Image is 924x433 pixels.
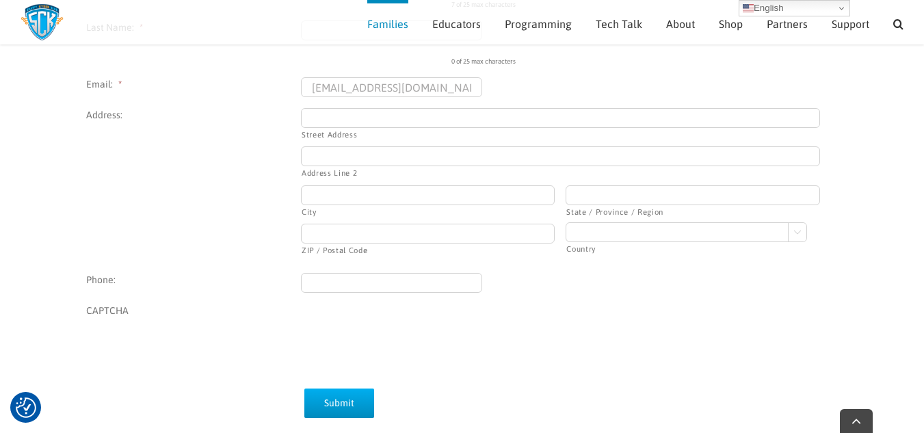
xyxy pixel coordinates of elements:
[505,18,572,29] span: Programming
[21,3,64,41] img: Savvy Cyber Kids Logo
[743,3,754,14] img: en
[367,18,408,29] span: Families
[832,18,869,29] span: Support
[16,397,36,418] img: Revisit consent button
[302,167,820,179] label: Address Line 2
[304,389,374,418] input: Submit
[86,108,301,122] label: Address:
[719,18,743,29] span: Shop
[302,129,820,140] label: Street Address
[432,18,481,29] span: Educators
[16,397,36,418] button: Consent Preferences
[566,243,819,254] label: Country
[767,18,808,29] span: Partners
[86,273,301,287] label: Phone:
[566,206,819,218] label: State / Province / Region
[301,304,509,357] iframe: reCAPTCHA
[86,77,301,92] label: Email:
[302,244,555,256] label: ZIP / Postal Code
[302,206,555,218] label: City
[596,18,642,29] span: Tech Talk
[666,18,695,29] span: About
[86,304,301,318] label: CAPTCHA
